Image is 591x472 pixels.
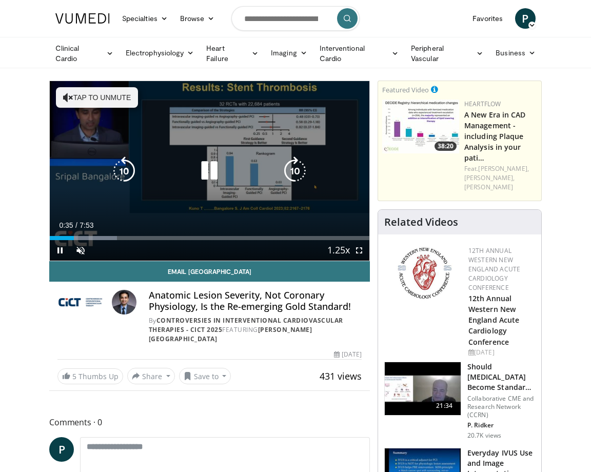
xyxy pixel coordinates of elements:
[349,240,369,261] button: Fullscreen
[396,246,453,300] img: 0954f259-7907-4053-a817-32a96463ecc8.png.150x105_q85_autocrop_double_scale_upscale_version-0.2.png
[468,246,520,292] a: 12th Annual Western New England Acute Cardiology Conference
[468,348,533,357] div: [DATE]
[320,370,362,382] span: 431 views
[384,216,458,228] h4: Related Videos
[405,43,489,64] a: Peripheral Vascular
[57,290,108,314] img: Controversies in Interventional Cardiovascular Therapies - CICT 2025
[80,221,93,229] span: 7:53
[464,110,526,163] a: A New Era in CAD Management - including Plaque Analysis in your pati…
[464,183,513,191] a: [PERSON_NAME]
[328,240,349,261] button: Playback Rate
[467,431,501,440] p: 20.7K views
[382,100,459,153] img: 738d0e2d-290f-4d89-8861-908fb8b721dc.150x105_q85_crop-smart_upscale.jpg
[56,87,138,108] button: Tap to unmute
[467,395,535,419] p: Collaborative CME and Research Network (CCRN)
[49,261,370,282] a: Email [GEOGRAPHIC_DATA]
[468,293,519,346] a: 12th Annual Western New England Acute Cardiology Conference
[435,142,457,151] span: 38:20
[200,43,265,64] a: Heart Failure
[57,368,123,384] a: 5 Thumbs Up
[55,13,110,24] img: VuMedi Logo
[116,8,174,29] a: Specialties
[432,401,457,411] span: 21:34
[385,362,461,416] img: eb63832d-2f75-457d-8c1a-bbdc90eb409c.150x105_q85_crop-smart_upscale.jpg
[466,8,509,29] a: Favorites
[72,371,76,381] span: 5
[464,164,537,192] div: Feat.
[50,81,369,261] video-js: Video Player
[149,325,312,343] a: [PERSON_NAME] [GEOGRAPHIC_DATA]
[49,416,370,429] span: Comments 0
[489,43,542,63] a: Business
[50,240,70,261] button: Pause
[49,437,74,462] a: P
[127,368,175,384] button: Share
[313,43,405,64] a: Interventional Cardio
[515,8,536,29] a: P
[231,6,360,31] input: Search topics, interventions
[382,100,459,153] a: 38:20
[70,240,91,261] button: Unmute
[149,316,362,344] div: By FEATURING
[464,100,501,108] a: Heartflow
[75,221,77,229] span: /
[174,8,221,29] a: Browse
[112,290,136,314] img: Avatar
[265,43,313,63] a: Imaging
[149,290,362,312] h4: Anatomic Lesion Severity, Not Coronary Physiology, Is the Re-emerging Gold Standard!
[478,164,528,173] a: [PERSON_NAME],
[50,236,369,240] div: Progress Bar
[179,368,231,384] button: Save to
[49,43,120,64] a: Clinical Cardio
[334,350,362,359] div: [DATE]
[120,43,200,63] a: Electrophysiology
[467,421,535,429] p: P. Ridker
[382,85,429,94] small: Featured Video
[384,362,535,440] a: 21:34 Should [MEDICAL_DATA] Become Standard Therapy for CAD? Collaborative CME and Research Netwo...
[467,362,535,392] h3: Should [MEDICAL_DATA] Become Standard Therapy for CAD?
[59,221,73,229] span: 0:35
[464,173,515,182] a: [PERSON_NAME],
[149,316,343,334] a: Controversies in Interventional Cardiovascular Therapies - CICT 2025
